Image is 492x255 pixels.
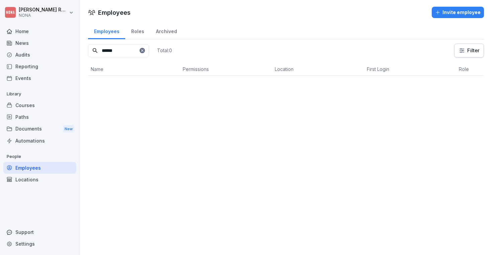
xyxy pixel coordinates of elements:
button: Invite employee [432,7,484,18]
a: Settings [3,238,76,250]
th: First Login [364,63,456,76]
a: Employees [88,22,125,39]
a: DocumentsNew [3,123,76,135]
div: Filter [459,47,480,54]
a: Courses [3,99,76,111]
a: Roles [125,22,150,39]
h1: Employees [98,8,131,17]
a: Locations [3,174,76,185]
p: Library [3,89,76,99]
th: Name [88,63,180,76]
a: Automations [3,135,76,147]
th: Permissions [180,63,272,76]
div: New [63,125,74,133]
p: People [3,151,76,162]
a: Reporting [3,61,76,72]
p: NONA [19,13,68,18]
a: Archived [150,22,183,39]
a: Audits [3,49,76,61]
a: News [3,37,76,49]
a: Employees [3,162,76,174]
div: Invite employee [435,9,481,16]
p: [PERSON_NAME] Rondeux [19,7,68,13]
a: Paths [3,111,76,123]
a: Home [3,25,76,37]
iframe: Intercom live chat [469,232,485,248]
div: Support [3,226,76,238]
div: Documents [3,123,76,135]
p: Total: 0 [157,47,172,54]
button: Filter [455,44,484,57]
th: Location [272,63,364,76]
a: Events [3,72,76,84]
